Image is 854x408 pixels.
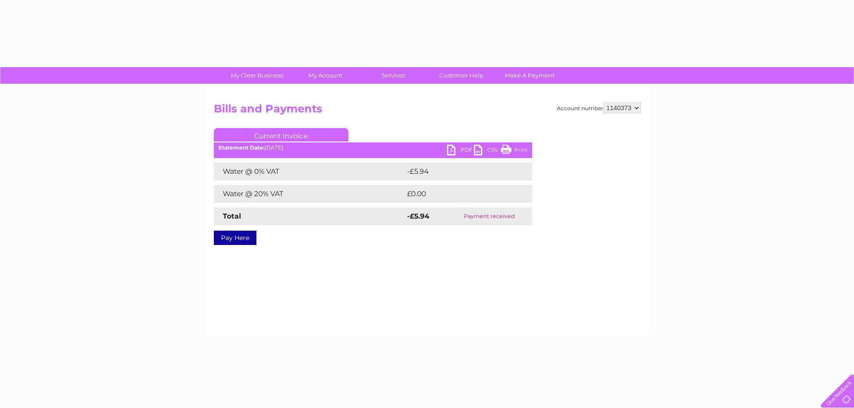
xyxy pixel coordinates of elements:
[214,103,641,120] h2: Bills and Payments
[557,103,641,113] div: Account number
[493,67,567,84] a: Make A Payment
[214,145,532,151] div: [DATE]
[214,231,256,245] a: Pay Here
[220,67,294,84] a: My Clear Business
[214,185,405,203] td: Water @ 20% VAT
[407,212,429,220] strong: -£5.94
[288,67,362,84] a: My Account
[405,163,513,180] td: -£5.94
[214,128,348,142] a: Current Invoice
[214,163,405,180] td: Water @ 0% VAT
[356,67,430,84] a: Services
[425,67,499,84] a: Customer Help
[446,207,532,225] td: Payment received
[218,144,264,151] b: Statement Date:
[501,145,528,158] a: Print
[223,212,241,220] strong: Total
[474,145,501,158] a: CSV
[447,145,474,158] a: PDF
[405,185,512,203] td: £0.00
